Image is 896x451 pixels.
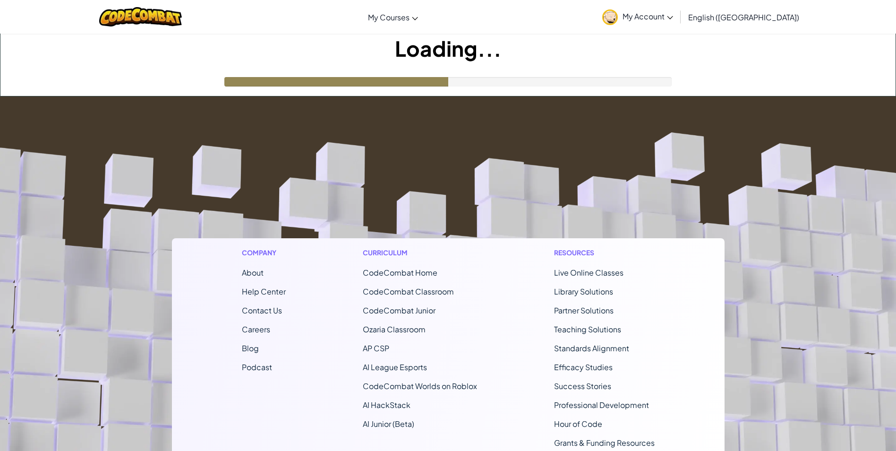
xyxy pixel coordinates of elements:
h1: Curriculum [363,248,477,258]
a: About [242,268,264,278]
a: CodeCombat Worlds on Roblox [363,381,477,391]
h1: Company [242,248,286,258]
a: AI Junior (Beta) [363,419,414,429]
a: English ([GEOGRAPHIC_DATA]) [683,4,804,30]
span: Contact Us [242,305,282,315]
a: Teaching Solutions [554,324,621,334]
a: Partner Solutions [554,305,614,315]
a: CodeCombat Classroom [363,286,454,296]
a: CodeCombat Junior [363,305,435,315]
a: AP CSP [363,343,389,353]
a: Ozaria Classroom [363,324,426,334]
a: My Account [597,2,678,32]
a: My Courses [363,4,423,30]
a: AI League Esports [363,362,427,372]
a: Help Center [242,286,286,296]
a: Success Stories [554,381,611,391]
a: Podcast [242,362,272,372]
span: My Account [623,11,673,21]
a: Careers [242,324,270,334]
a: Library Solutions [554,286,613,296]
span: English ([GEOGRAPHIC_DATA]) [688,12,799,22]
a: Grants & Funding Resources [554,438,655,448]
h1: Resources [554,248,655,258]
a: Hour of Code [554,419,602,429]
span: CodeCombat Home [363,268,437,278]
img: avatar [602,9,618,25]
a: Live Online Classes [554,268,623,278]
a: Efficacy Studies [554,362,613,372]
h1: Loading... [0,34,896,63]
a: Blog [242,343,259,353]
a: Standards Alignment [554,343,629,353]
span: My Courses [368,12,410,22]
a: AI HackStack [363,400,410,410]
a: Professional Development [554,400,649,410]
img: CodeCombat logo [99,7,182,26]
